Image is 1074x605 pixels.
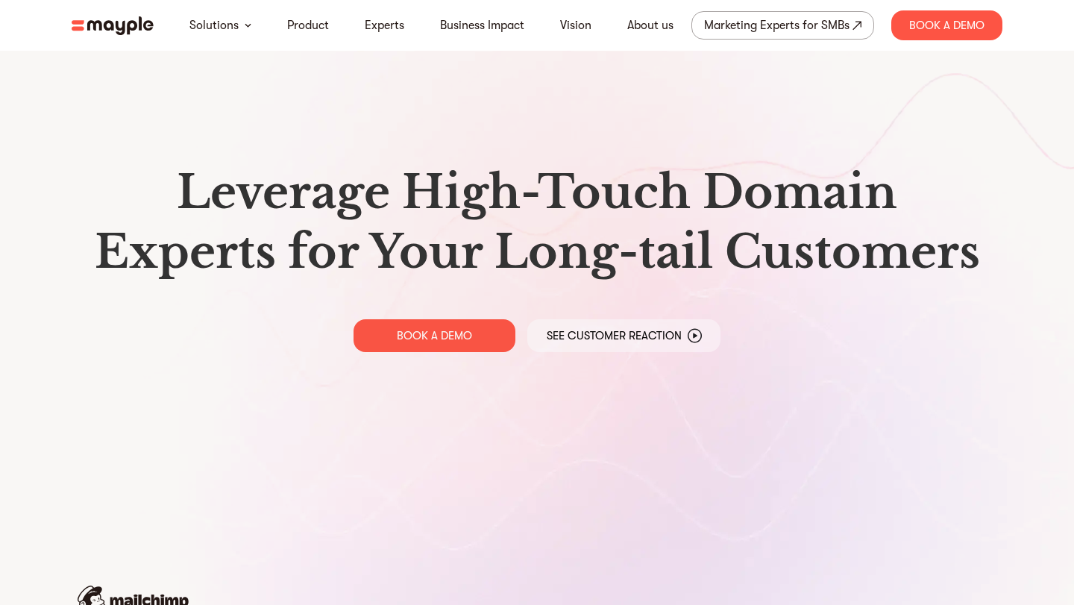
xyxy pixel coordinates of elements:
p: BOOK A DEMO [397,328,472,343]
a: Experts [365,16,404,34]
a: Vision [560,16,591,34]
a: Business Impact [440,16,524,34]
a: Solutions [189,16,239,34]
a: Product [287,16,329,34]
div: Book A Demo [891,10,1002,40]
h1: Leverage High-Touch Domain Experts for Your Long-tail Customers [84,163,990,282]
img: mayple-logo [72,16,154,35]
a: BOOK A DEMO [354,319,515,352]
div: Marketing Experts for SMBs [704,15,850,36]
img: arrow-down [245,23,251,28]
a: About us [627,16,673,34]
p: See Customer Reaction [547,328,682,343]
a: Marketing Experts for SMBs [691,11,874,40]
a: See Customer Reaction [527,319,720,352]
